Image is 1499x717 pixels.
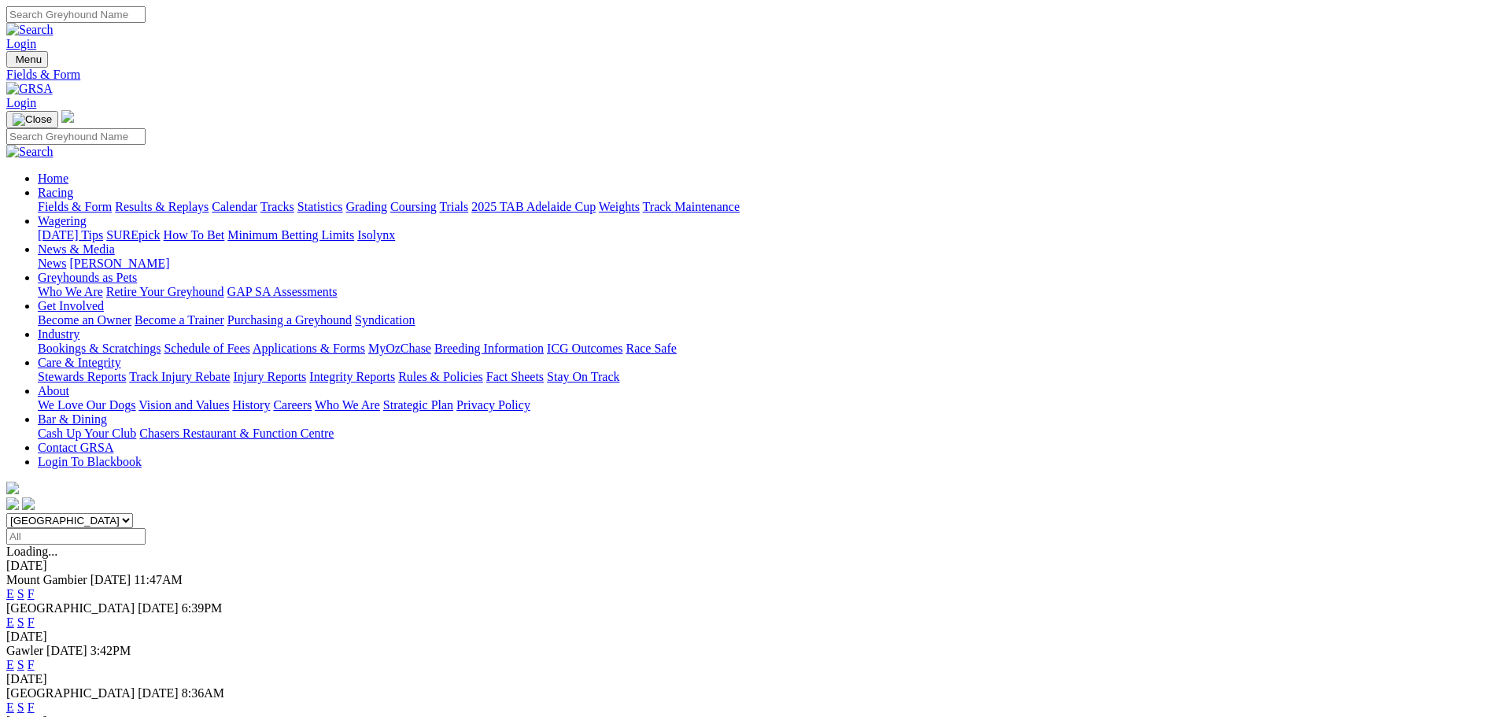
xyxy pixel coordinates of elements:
[38,427,1493,441] div: Bar & Dining
[626,342,676,355] a: Race Safe
[456,398,530,412] a: Privacy Policy
[6,601,135,615] span: [GEOGRAPHIC_DATA]
[106,228,160,242] a: SUREpick
[13,113,52,126] img: Close
[273,398,312,412] a: Careers
[22,497,35,510] img: twitter.svg
[6,96,36,109] a: Login
[38,313,131,327] a: Become an Owner
[232,398,270,412] a: History
[547,342,622,355] a: ICG Outcomes
[315,398,380,412] a: Who We Are
[368,342,431,355] a: MyOzChase
[6,615,14,629] a: E
[227,285,338,298] a: GAP SA Assessments
[383,398,453,412] a: Strategic Plan
[547,370,619,383] a: Stay On Track
[28,587,35,601] a: F
[6,658,14,671] a: E
[138,398,229,412] a: Vision and Values
[38,257,1493,271] div: News & Media
[38,398,1493,412] div: About
[90,573,131,586] span: [DATE]
[38,342,1493,356] div: Industry
[6,128,146,145] input: Search
[182,601,223,615] span: 6:39PM
[309,370,395,383] a: Integrity Reports
[599,200,640,213] a: Weights
[6,644,43,657] span: Gawler
[390,200,437,213] a: Coursing
[227,313,352,327] a: Purchasing a Greyhound
[6,111,58,128] button: Toggle navigation
[227,228,354,242] a: Minimum Betting Limits
[38,285,1493,299] div: Greyhounds as Pets
[6,559,1493,573] div: [DATE]
[138,686,179,700] span: [DATE]
[6,82,53,96] img: GRSA
[355,313,415,327] a: Syndication
[6,51,48,68] button: Toggle navigation
[69,257,169,270] a: [PERSON_NAME]
[28,615,35,629] a: F
[6,587,14,601] a: E
[6,573,87,586] span: Mount Gambier
[6,23,54,37] img: Search
[38,356,121,369] a: Care & Integrity
[17,658,24,671] a: S
[233,370,306,383] a: Injury Reports
[129,370,230,383] a: Track Injury Rebate
[6,68,1493,82] a: Fields & Form
[439,200,468,213] a: Trials
[297,200,343,213] a: Statistics
[6,482,19,494] img: logo-grsa-white.png
[38,285,103,298] a: Who We Are
[28,658,35,671] a: F
[38,228,1493,242] div: Wagering
[38,271,137,284] a: Greyhounds as Pets
[164,228,225,242] a: How To Bet
[357,228,395,242] a: Isolynx
[6,497,19,510] img: facebook.svg
[38,455,142,468] a: Login To Blackbook
[182,686,224,700] span: 8:36AM
[471,200,596,213] a: 2025 TAB Adelaide Cup
[139,427,334,440] a: Chasers Restaurant & Function Centre
[38,370,1493,384] div: Care & Integrity
[6,672,1493,686] div: [DATE]
[115,200,209,213] a: Results & Replays
[6,528,146,545] input: Select date
[38,172,68,185] a: Home
[38,242,115,256] a: News & Media
[346,200,387,213] a: Grading
[6,630,1493,644] div: [DATE]
[38,257,66,270] a: News
[6,700,14,714] a: E
[138,601,179,615] span: [DATE]
[38,441,113,454] a: Contact GRSA
[106,285,224,298] a: Retire Your Greyhound
[6,37,36,50] a: Login
[212,200,257,213] a: Calendar
[38,200,112,213] a: Fields & Form
[46,644,87,657] span: [DATE]
[6,145,54,159] img: Search
[38,228,103,242] a: [DATE] Tips
[38,342,161,355] a: Bookings & Scratchings
[38,186,73,199] a: Racing
[38,398,135,412] a: We Love Our Dogs
[6,545,57,558] span: Loading...
[135,313,224,327] a: Become a Trainer
[38,412,107,426] a: Bar & Dining
[90,644,131,657] span: 3:42PM
[17,700,24,714] a: S
[38,214,87,227] a: Wagering
[61,110,74,123] img: logo-grsa-white.png
[38,313,1493,327] div: Get Involved
[434,342,544,355] a: Breeding Information
[28,700,35,714] a: F
[17,615,24,629] a: S
[38,427,136,440] a: Cash Up Your Club
[38,200,1493,214] div: Racing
